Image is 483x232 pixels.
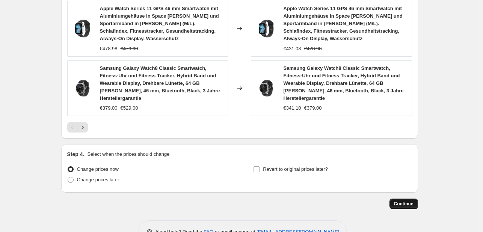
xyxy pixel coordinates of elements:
[255,77,278,99] img: 61l0KMExAJL_80x.jpg
[77,166,119,172] span: Change prices now
[263,166,328,172] span: Revert to original prices later?
[67,122,88,133] nav: Pagination
[284,45,301,53] div: €431.08
[284,6,403,41] span: Apple Watch Series 11 GPS 46 mm Smartwatch mit Aluminiumgehäuse in Space [PERSON_NAME] und Sporta...
[77,177,119,182] span: Change prices later
[284,65,404,101] span: Samsung Galaxy Watch8 Classic Smartwatch, Fitness-Uhr und Fitness Tracker, Hybrid Band und Wearab...
[67,151,85,158] h2: Step 4.
[100,45,118,53] div: €478.98
[87,151,169,158] p: Select when the prices should change
[121,45,138,53] strike: €479.00
[304,104,322,112] strike: €379.00
[100,65,220,101] span: Samsung Galaxy Watch8 Classic Smartwatch, Fitness-Uhr und Fitness Tracker, Hybrid Band und Wearab...
[100,6,219,41] span: Apple Watch Series 11 GPS 46 mm Smartwatch mit Aluminiumgehäuse in Space [PERSON_NAME] und Sporta...
[71,77,94,99] img: 61l0KMExAJL_80x.jpg
[394,201,414,207] span: Continue
[121,104,138,112] strike: €529.00
[71,17,94,40] img: 71JPViO29PL_80x.jpg
[77,122,88,133] button: Next
[255,17,278,40] img: 71JPViO29PL_80x.jpg
[100,104,118,112] div: €379.00
[304,45,322,53] strike: €478.98
[284,104,301,112] div: €341.10
[389,199,418,209] button: Continue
